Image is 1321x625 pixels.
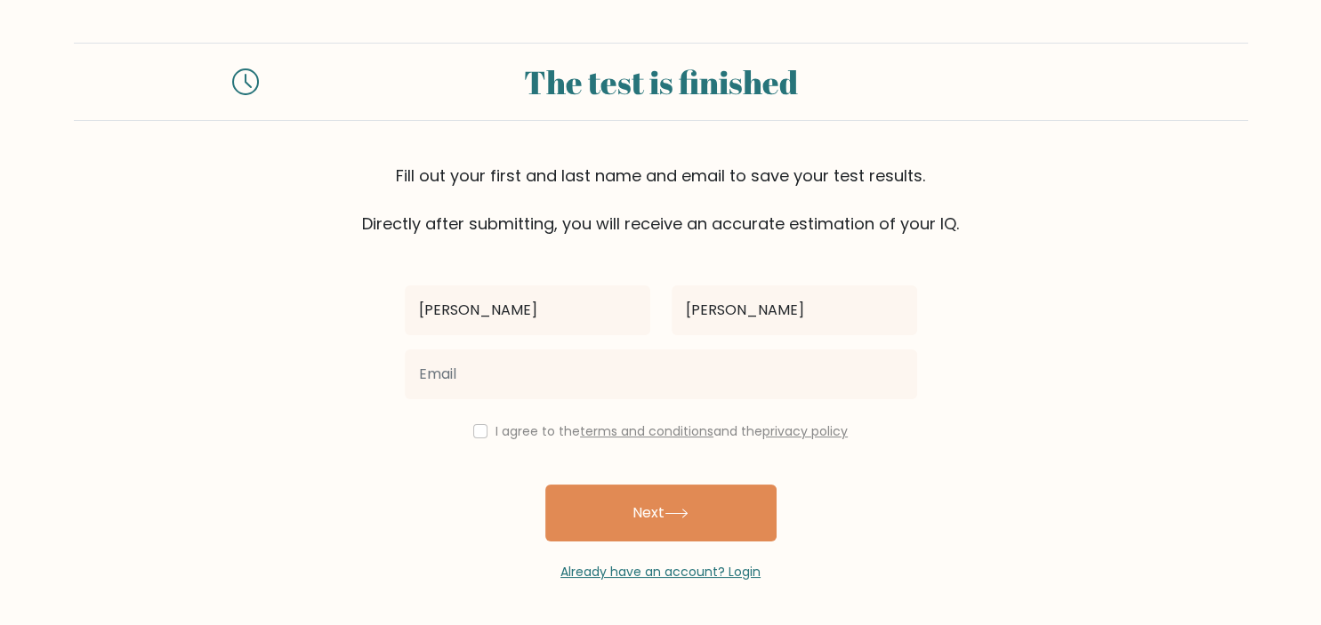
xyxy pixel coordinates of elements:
input: Last name [672,285,917,335]
input: First name [405,285,650,335]
div: The test is finished [280,58,1042,106]
div: Fill out your first and last name and email to save your test results. Directly after submitting,... [74,164,1248,236]
a: terms and conditions [580,422,713,440]
a: privacy policy [762,422,848,440]
button: Next [545,485,777,541]
label: I agree to the and the [495,422,848,440]
input: Email [405,349,917,399]
a: Already have an account? Login [560,563,761,581]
